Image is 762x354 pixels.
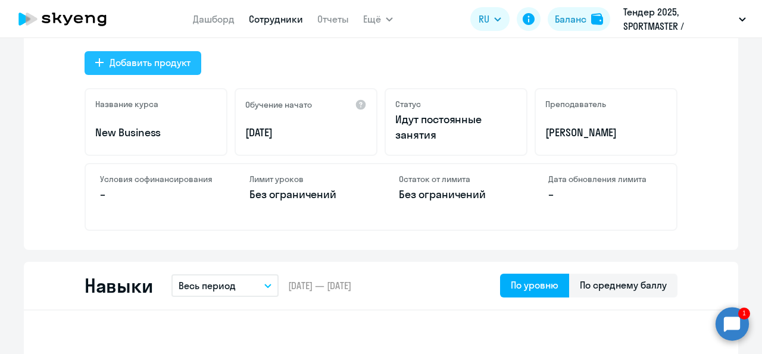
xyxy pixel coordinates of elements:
[555,12,586,26] div: Баланс
[617,5,752,33] button: Тендер 2025, SPORTMASTER / Спортмастер
[548,187,662,202] p: –
[245,99,312,110] h5: Обучение начато
[317,13,349,25] a: Отчеты
[193,13,235,25] a: Дашборд
[511,278,558,292] div: По уровню
[85,274,152,297] h2: Навыки
[95,99,158,109] h5: Название курса
[470,7,510,31] button: RU
[179,278,236,293] p: Весь период
[363,7,393,31] button: Ещё
[249,13,303,25] a: Сотрудники
[395,112,517,143] p: Идут постоянные занятия
[249,174,363,184] h4: Лимит уроков
[363,12,381,26] span: Ещё
[591,13,603,25] img: balance
[171,274,279,297] button: Весь период
[85,51,201,75] button: Добавить продукт
[479,12,489,26] span: RU
[399,174,513,184] h4: Остаток от лимита
[623,5,734,33] p: Тендер 2025, SPORTMASTER / Спортмастер
[395,99,421,109] h5: Статус
[545,125,667,140] p: [PERSON_NAME]
[245,125,367,140] p: [DATE]
[288,279,351,292] span: [DATE] — [DATE]
[100,174,214,184] h4: Условия софинансирования
[548,174,662,184] h4: Дата обновления лимита
[545,99,606,109] h5: Преподаватель
[95,125,217,140] p: New Business
[399,187,513,202] p: Без ограничений
[100,187,214,202] p: –
[249,187,363,202] p: Без ограничений
[110,55,190,70] div: Добавить продукт
[580,278,667,292] div: По среднему баллу
[548,7,610,31] button: Балансbalance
